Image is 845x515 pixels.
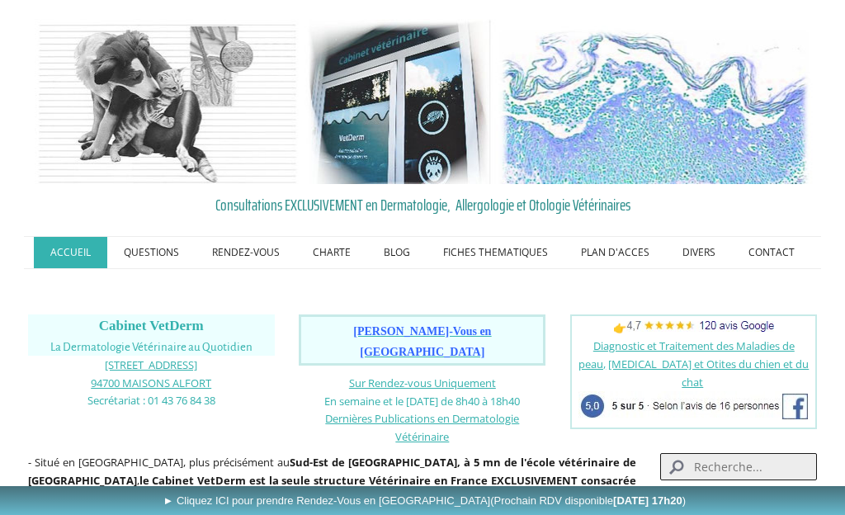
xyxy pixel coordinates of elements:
[28,455,636,488] strong: Sud-Est de [GEOGRAPHIC_DATA], à 5 mn de l'école vétérinaire de [GEOGRAPHIC_DATA]
[608,357,809,390] a: [MEDICAL_DATA] et Otites du chien et du chat
[324,394,520,409] span: En semaine et le [DATE] de 8h40 à 18h40
[578,338,795,371] a: Diagnostic et Traitement des Maladies de peau,
[613,494,682,507] b: [DATE] 17h20
[353,325,491,358] span: [PERSON_NAME]-Vous en [GEOGRAPHIC_DATA]
[139,473,149,488] strong: le
[613,320,774,335] span: 👉
[325,410,519,444] a: Dernières Publications en Dermatologie Vétérinaire
[105,357,197,372] span: [STREET_ADDRESS]
[107,237,196,268] a: QUESTIONS
[91,375,211,390] a: 94700 MAISONS ALFORT
[564,237,666,268] a: PLAN D'ACCES
[105,357,197,372] a: [STREET_ADDRESS]
[427,237,564,268] a: FICHES THEMATIQUES
[99,318,204,333] span: Cabinet VetDerm
[34,237,107,268] a: ACCUEIL
[732,237,811,268] a: CONTACT
[163,494,686,507] span: ► Cliquez ICI pour prendre Rendez-Vous en [GEOGRAPHIC_DATA]
[349,376,496,390] a: Sur Rendez-vous Uniquement
[666,237,732,268] a: DIVERS
[87,393,215,408] span: Secrétariat : 01 43 76 84 38
[325,411,519,444] span: Dernières Publications en Dermatologie Vétérinaire
[660,453,817,480] input: Search
[152,473,447,488] b: Cabinet VetDerm est la seule structure Vétérinaire en
[367,237,427,268] a: BLOG
[296,237,367,268] a: CHARTE
[196,237,296,268] a: RENDEZ-VOUS
[490,494,686,507] span: (Prochain RDV disponible )
[50,341,253,353] span: La Dermatologie Vétérinaire au Quotidien
[353,326,491,358] a: [PERSON_NAME]-Vous en [GEOGRAPHIC_DATA]
[28,192,818,217] a: Consultations EXCLUSIVEMENT en Dermatologie, Allergologie et Otologie Vétérinaires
